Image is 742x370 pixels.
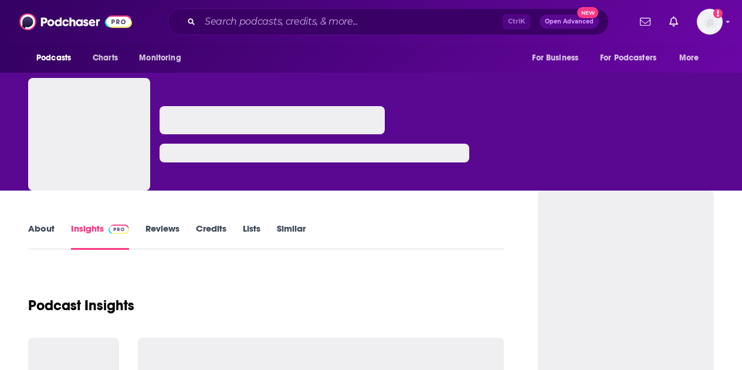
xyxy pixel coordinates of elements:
[131,47,196,69] button: open menu
[532,50,578,66] span: For Business
[19,11,132,33] img: Podchaser - Follow, Share and Rate Podcasts
[145,223,179,250] a: Reviews
[697,9,723,35] span: Logged in as gmalloy
[679,50,699,66] span: More
[71,223,129,250] a: InsightsPodchaser Pro
[28,223,55,250] a: About
[168,8,609,35] div: Search podcasts, credits, & more...
[665,12,683,32] a: Show notifications dropdown
[540,15,599,29] button: Open AdvancedNew
[697,9,723,35] button: Show profile menu
[697,9,723,35] img: User Profile
[713,9,723,18] svg: Add a profile image
[85,47,125,69] a: Charts
[200,12,503,31] input: Search podcasts, credits, & more...
[28,47,86,69] button: open menu
[28,297,134,314] h1: Podcast Insights
[592,47,673,69] button: open menu
[36,50,71,66] span: Podcasts
[139,50,181,66] span: Monitoring
[503,14,530,29] span: Ctrl K
[671,47,714,69] button: open menu
[243,223,260,250] a: Lists
[93,50,118,66] span: Charts
[109,225,129,234] img: Podchaser Pro
[545,19,594,25] span: Open Advanced
[524,47,593,69] button: open menu
[600,50,656,66] span: For Podcasters
[577,7,598,18] span: New
[196,223,226,250] a: Credits
[635,12,655,32] a: Show notifications dropdown
[277,223,306,250] a: Similar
